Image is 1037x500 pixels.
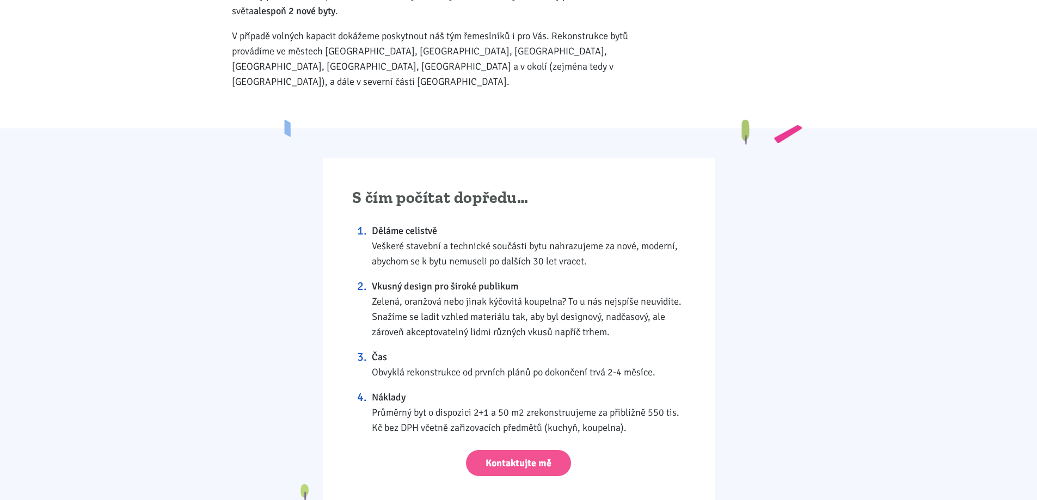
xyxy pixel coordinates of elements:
strong: Děláme celistvě [372,225,437,237]
strong: Vkusný design pro široké publikum [372,280,518,292]
li: Veškeré stavební a technické součásti bytu nahrazujeme za nové, moderní, abychom se k bytu nemuse... [372,223,685,269]
h2: S čím počítat dopředu… [352,188,685,208]
li: Průměrný byt o dispozici 2+1 a 50 m2 zrekonstruujeme za přibližně 550 tis. Kč bez DPH včetně zaři... [372,390,685,435]
p: V případě volných kapacit dokážeme poskytnout náš tým řemeslníků i pro Vás. Rekonstrukce bytů pro... [232,28,658,89]
strong: Náklady [372,391,406,403]
a: Kontaktujte mě [466,450,571,477]
strong: Čas [372,351,387,363]
li: Zelená, oranžová nebo jinak kýčovitá koupelna? To u nás nejspíše neuvidíte. Snažíme se ladit vzhl... [372,279,685,339]
strong: alespoň 2 nové byty [254,5,335,17]
li: Obvyklá rekonstrukce od prvních plánů po dokončení trvá 2-4 měsíce. [372,349,685,380]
